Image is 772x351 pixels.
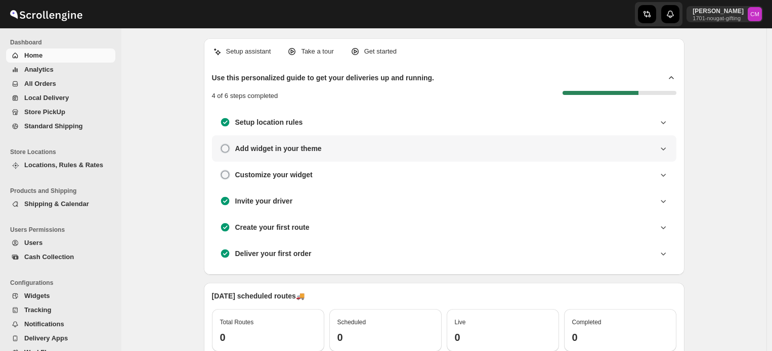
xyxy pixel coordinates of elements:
[212,91,278,101] p: 4 of 6 steps completed
[235,222,310,232] h3: Create your first route
[337,319,366,326] span: Scheduled
[6,158,115,172] button: Locations, Rules & Rates
[24,334,68,342] span: Delivery Apps
[572,319,602,326] span: Completed
[24,66,54,73] span: Analytics
[24,94,69,102] span: Local Delivery
[572,331,668,343] h3: 0
[24,292,50,299] span: Widgets
[235,248,312,259] h3: Deliver your first order
[748,7,762,21] span: Cleo Moyo
[687,6,763,22] button: User menu
[6,317,115,331] button: Notifications
[10,187,116,195] span: Products and Shipping
[10,226,116,234] span: Users Permissions
[24,306,51,314] span: Tracking
[235,196,293,206] h3: Invite your driver
[8,2,84,27] img: ScrollEngine
[235,117,303,127] h3: Setup location rules
[364,46,397,57] p: Get started
[24,253,74,261] span: Cash Collection
[220,319,254,326] span: Total Routes
[6,331,115,345] button: Delivery Apps
[212,73,435,83] h2: Use this personalized guide to get your deliveries up and running.
[235,170,313,180] h3: Customize your widget
[24,320,64,328] span: Notifications
[6,236,115,250] button: Users
[6,63,115,77] button: Analytics
[6,250,115,264] button: Cash Collection
[24,161,103,169] span: Locations, Rules & Rates
[24,52,42,59] span: Home
[24,200,89,208] span: Shipping & Calendar
[6,303,115,317] button: Tracking
[212,291,676,301] p: [DATE] scheduled routes 🚚
[220,331,316,343] h3: 0
[24,80,56,87] span: All Orders
[337,331,434,343] h3: 0
[6,48,115,63] button: Home
[693,7,744,15] p: [PERSON_NAME]
[455,331,551,343] h3: 0
[750,11,759,17] text: CM
[6,289,115,303] button: Widgets
[226,46,271,57] p: Setup assistant
[10,279,116,287] span: Configurations
[24,122,83,130] span: Standard Shipping
[301,46,333,57] p: Take a tour
[10,38,116,46] span: Dashboard
[24,108,65,116] span: Store PickUp
[455,319,466,326] span: Live
[693,15,744,21] p: 1701-nougat-gifting
[10,148,116,156] span: Store Locations
[6,77,115,91] button: All Orders
[235,143,322,154] h3: Add widget in your theme
[24,239,42,246] span: Users
[6,197,115,211] button: Shipping & Calendar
